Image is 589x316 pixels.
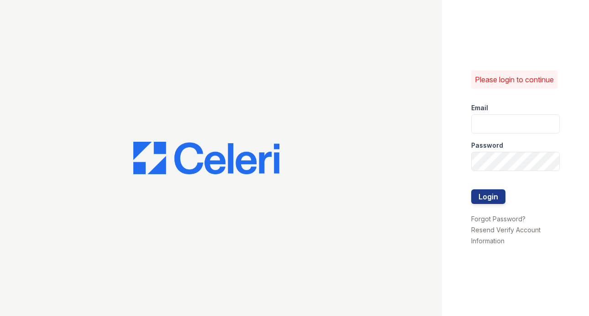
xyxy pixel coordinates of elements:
p: Please login to continue [475,74,554,85]
a: Resend Verify Account Information [471,226,541,245]
button: Login [471,189,505,204]
img: CE_Logo_Blue-a8612792a0a2168367f1c8372b55b34899dd931a85d93a1a3d3e32e68fde9ad4.png [133,142,279,175]
a: Forgot Password? [471,215,526,223]
label: Email [471,103,488,112]
label: Password [471,141,503,150]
